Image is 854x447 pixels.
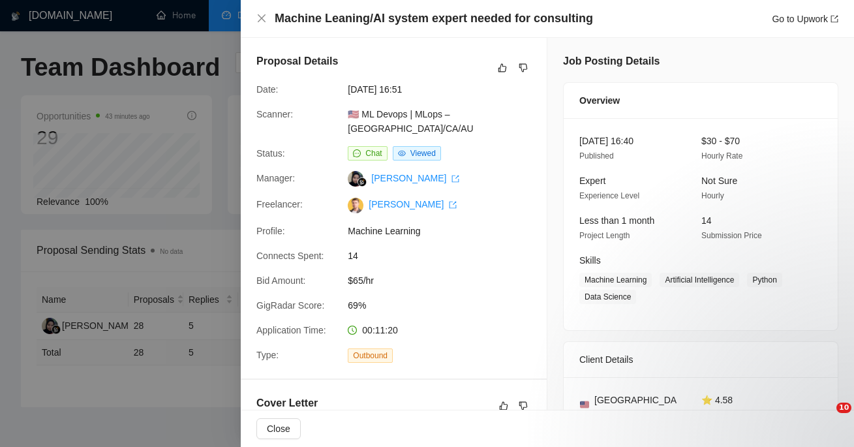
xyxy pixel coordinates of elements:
span: 14 [348,249,543,263]
button: Close [256,418,301,439]
span: dislike [519,401,528,411]
span: Chat [365,149,382,158]
button: dislike [515,398,531,414]
span: Type: [256,350,279,360]
span: clock-circle [348,326,357,335]
img: 🇺🇸 [580,400,589,409]
span: Machine Learning [579,273,652,287]
span: Data Science [579,290,636,304]
h5: Cover Letter [256,395,318,411]
span: Hourly Rate [701,151,742,161]
span: export [449,201,457,209]
div: Client Details [579,342,822,377]
span: Machine Learning [348,224,543,238]
span: Overview [579,93,620,108]
a: [PERSON_NAME] export [369,199,457,209]
span: Expert [579,176,605,186]
span: Connects Spent: [256,251,324,261]
span: GigRadar Score: [256,300,324,311]
span: Project Length [579,231,630,240]
span: Skills [579,255,601,266]
span: 14 [701,215,712,226]
span: close [256,13,267,23]
h5: Proposal Details [256,54,338,69]
button: like [496,398,511,414]
img: gigradar-bm.png [358,177,367,187]
span: Published [579,151,614,161]
h4: Machine Leaning/AI system expert needed for consulting [275,10,593,27]
span: message [353,149,361,157]
span: [DATE] 16:51 [348,82,543,97]
span: export [831,15,838,23]
span: [DATE] 16:40 [579,136,633,146]
span: Profile: [256,226,285,236]
span: Artificial Intelligence [660,273,739,287]
span: Application Time: [256,325,326,335]
span: 10 [836,403,851,413]
span: Less than 1 month [579,215,654,226]
h5: Job Posting Details [563,54,660,69]
img: c1HSx1PjlCm20rQZkXVWzQ7dLlV0yPk5bydLjH6qD-0MKL7xUvhmGhACqqjQNSMIYb [348,198,363,213]
span: Submission Price [701,231,762,240]
span: $65/hr [348,273,543,288]
span: Status: [256,148,285,159]
span: Bid Amount: [256,275,306,286]
span: Viewed [410,149,436,158]
span: Manager: [256,173,295,183]
span: dislike [519,63,528,73]
span: export [451,175,459,183]
button: dislike [515,60,531,76]
a: Go to Upworkexport [772,14,838,24]
a: [PERSON_NAME] export [371,173,459,183]
span: Hourly [701,191,724,200]
span: eye [398,149,406,157]
span: Python [747,273,782,287]
span: [GEOGRAPHIC_DATA] [594,393,680,422]
a: 🇺🇸 ML Devops | MLops – [GEOGRAPHIC_DATA]/CA/AU [348,109,473,134]
span: Date: [256,84,278,95]
span: Outbound [348,348,393,363]
span: like [498,63,507,73]
span: Freelancer: [256,199,303,209]
span: Not Sure [701,176,737,186]
span: Scanner: [256,109,293,119]
span: Close [267,422,290,436]
span: Experience Level [579,191,639,200]
iframe: Intercom live chat [810,403,841,434]
span: 00:11:20 [362,325,398,335]
button: like [495,60,510,76]
span: $30 - $70 [701,136,740,146]
button: Close [256,13,267,24]
span: like [499,401,508,411]
span: 69% [348,298,543,313]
